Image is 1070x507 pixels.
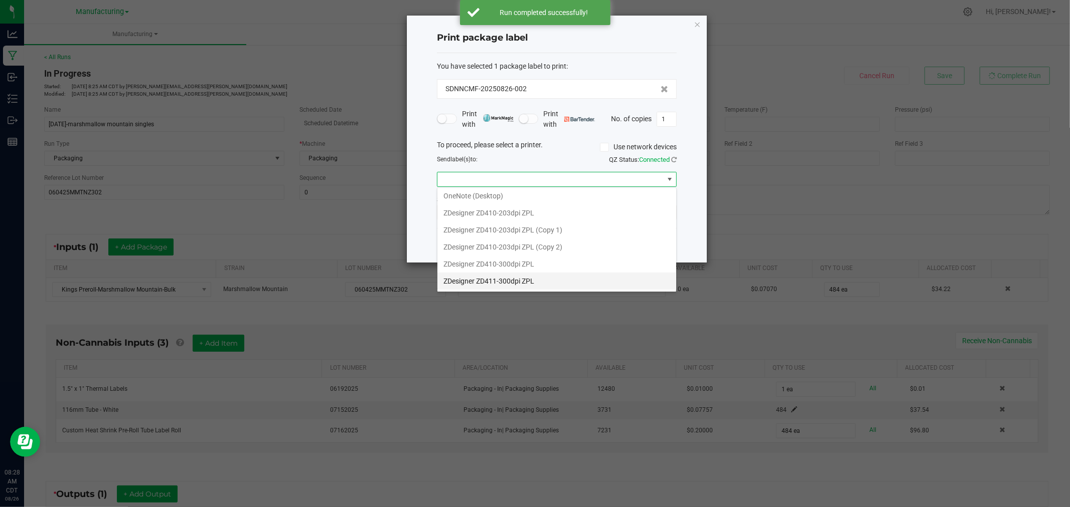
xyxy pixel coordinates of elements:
li: OneNote (Desktop) [437,187,676,204]
li: ZDesigner ZD410-203dpi ZPL [437,204,676,221]
span: Print with [543,109,595,130]
h4: Print package label [437,32,677,45]
div: Run completed successfully! [485,8,603,18]
span: label(s) [450,156,471,163]
li: ZDesigner ZD410-203dpi ZPL (Copy 2) [437,238,676,256]
span: Send to: [437,156,478,163]
label: Use network devices [600,142,677,152]
span: No. of copies [611,114,652,122]
span: QZ Status: [609,156,677,163]
li: ZDesigner ZD410-203dpi ZPL (Copy 1) [437,221,676,238]
span: Print with [462,109,514,130]
iframe: Resource center [10,427,40,457]
li: ZDesigner ZD410-300dpi ZPL [437,256,676,273]
span: You have selected 1 package label to print [437,62,566,70]
li: ZDesigner ZD411-300dpi ZPL [437,273,676,290]
div: To proceed, please select a printer. [429,140,684,155]
img: bartender.png [564,117,595,122]
div: : [437,61,677,72]
img: mark_magic_cybra.png [483,114,514,122]
div: Select a label template. [429,194,684,205]
span: SDNNCMF-20250826-002 [445,84,527,94]
span: Connected [639,156,670,163]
